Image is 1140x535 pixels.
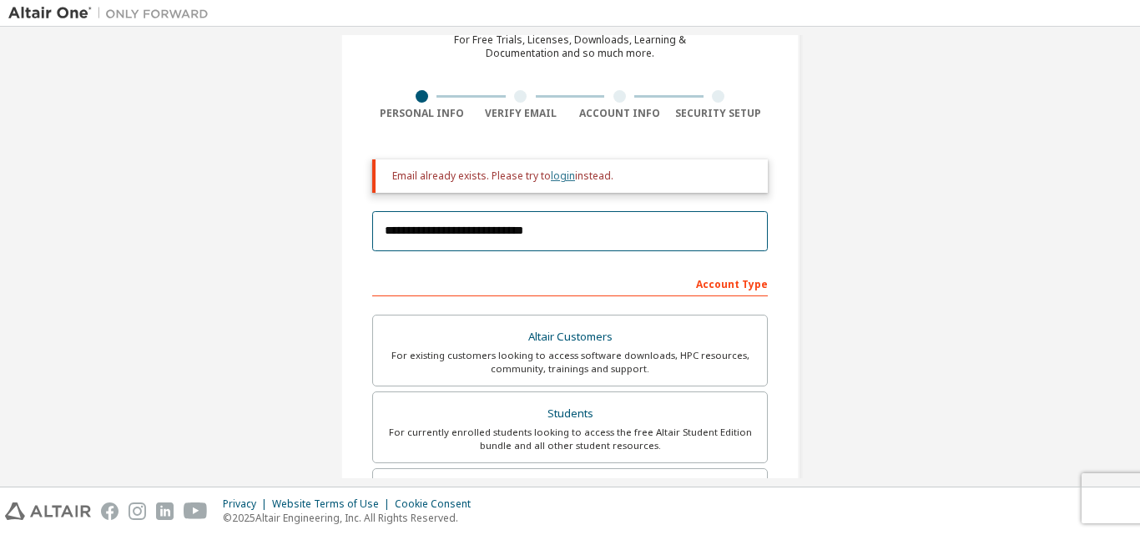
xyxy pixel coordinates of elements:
div: Personal Info [372,107,472,120]
img: youtube.svg [184,502,208,520]
img: altair_logo.svg [5,502,91,520]
img: Altair One [8,5,217,22]
div: Verify Email [472,107,571,120]
div: Privacy [223,497,272,511]
div: Cookie Consent [395,497,481,511]
div: For currently enrolled students looking to access the free Altair Student Edition bundle and all ... [383,426,757,452]
div: Website Terms of Use [272,497,395,511]
div: For Free Trials, Licenses, Downloads, Learning & Documentation and so much more. [454,33,686,60]
div: Account Info [570,107,669,120]
div: Security Setup [669,107,769,120]
div: Email already exists. Please try to instead. [392,169,754,183]
p: © 2025 Altair Engineering, Inc. All Rights Reserved. [223,511,481,525]
div: Students [383,402,757,426]
div: Altair Customers [383,326,757,349]
img: facebook.svg [101,502,119,520]
a: login [551,169,575,183]
div: Account Type [372,270,768,296]
img: linkedin.svg [156,502,174,520]
div: For existing customers looking to access software downloads, HPC resources, community, trainings ... [383,349,757,376]
img: instagram.svg [129,502,146,520]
